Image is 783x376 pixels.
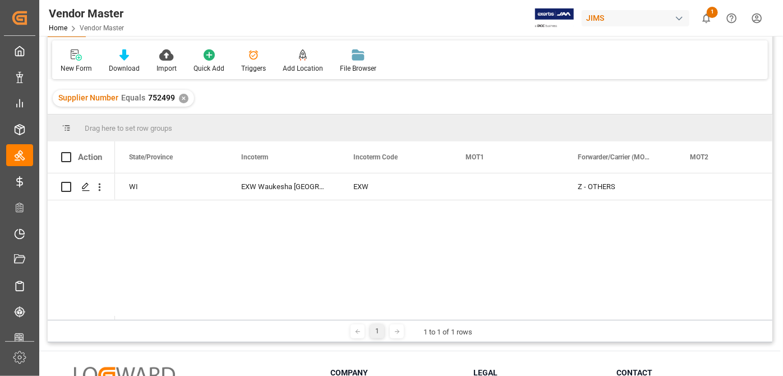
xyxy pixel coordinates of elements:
span: 752499 [148,93,175,102]
a: Home [49,24,67,32]
div: 1 [370,324,384,338]
span: Equals [121,93,145,102]
div: Add Location [283,63,323,74]
div: ✕ [179,94,188,103]
div: Triggers [241,63,266,74]
div: 1 to 1 of 1 rows [423,327,472,338]
div: Download [109,63,140,74]
div: Z - OTHERS [578,174,663,200]
span: 1 [707,7,718,18]
button: JIMS [582,7,694,29]
div: JIMS [582,10,689,26]
div: Action [78,152,102,162]
div: Vendor Master [49,5,124,22]
div: File Browser [340,63,376,74]
span: State/Province [129,153,173,161]
div: EXW [340,173,452,200]
button: show 1 new notifications [694,6,719,31]
span: Supplier Number [58,93,118,102]
span: MOT2 [690,153,708,161]
span: MOT1 [466,153,484,161]
div: Import [156,63,177,74]
span: Incoterm [241,153,268,161]
img: Exertis%20JAM%20-%20Email%20Logo.jpg_1722504956.jpg [535,8,574,28]
div: EXW Waukesha [GEOGRAPHIC_DATA] US [228,173,340,200]
span: Drag here to set row groups [85,124,172,132]
div: WI [116,173,228,200]
div: Press SPACE to select this row. [48,173,115,200]
span: Forwarder/Carrier (MOT1) [578,153,653,161]
button: Help Center [719,6,744,31]
div: New Form [61,63,92,74]
span: Incoterm Code [353,153,398,161]
div: Quick Add [194,63,224,74]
